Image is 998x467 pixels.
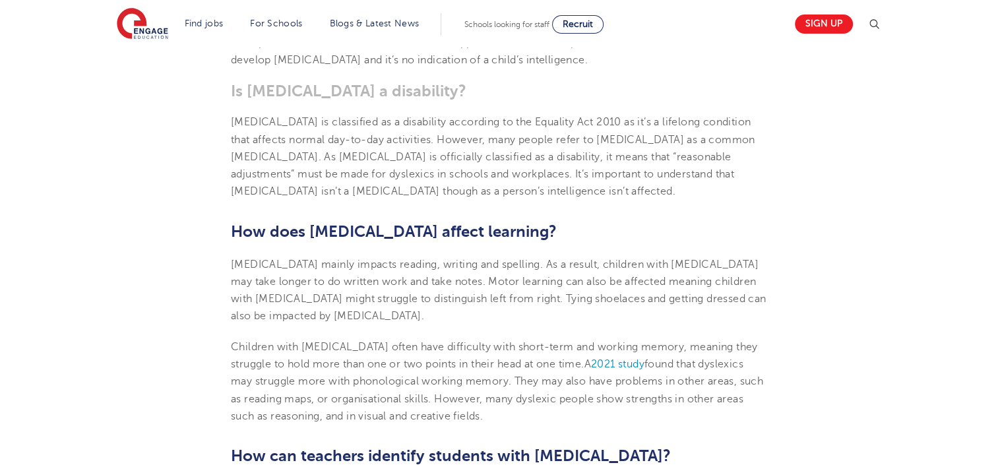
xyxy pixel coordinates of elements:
span: . They may also have problems in other areas, such as reading maps, or organisational skills. How... [231,375,763,422]
img: Engage Education [117,8,168,41]
span: Whilst the exact cause of [MEDICAL_DATA] isn’t known, it often runs in families. [PERSON_NAME] in... [231,19,766,66]
a: Recruit [552,15,604,34]
span: A [584,358,590,370]
span: Children with [MEDICAL_DATA] often have difficulty with short-term and working memory, meaning th... [231,341,758,370]
a: For Schools [250,18,302,28]
span: [MEDICAL_DATA] mainly impacts reading, writing and spelling. As a result, children with [MEDICAL_... [231,259,766,323]
a: Sign up [795,15,853,34]
span: Schools looking for staff [464,20,549,29]
b: How can teachers identify students with [MEDICAL_DATA]? [231,447,671,465]
a: Blogs & Latest News [330,18,420,28]
span: Recruit [563,19,593,29]
b: How does [MEDICAL_DATA] affect learning? [231,222,557,241]
a: Find jobs [185,18,224,28]
b: Is [MEDICAL_DATA] a disability? [231,82,466,100]
span: [MEDICAL_DATA] is classified as a disability according to the Equality Act 2010 as it’s a lifelon... [231,116,755,197]
a: 2021 study [591,358,644,370]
